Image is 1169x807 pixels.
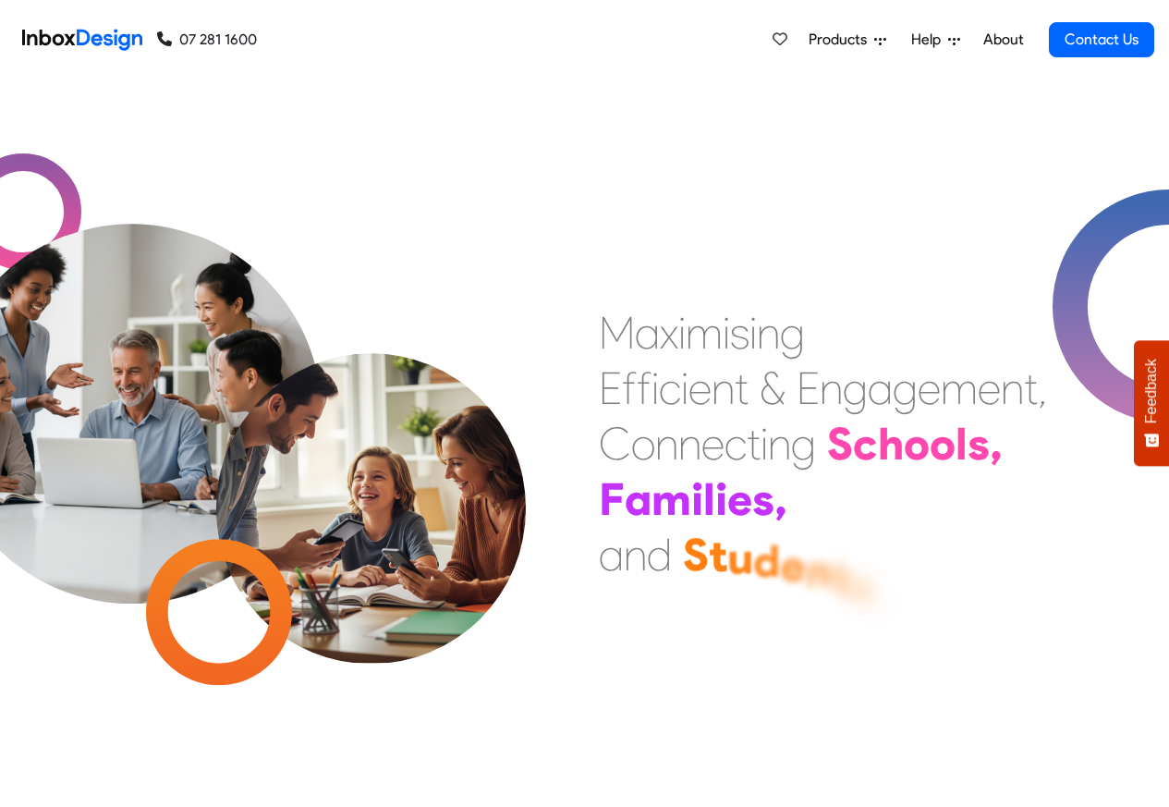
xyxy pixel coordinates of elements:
div: , [774,471,787,527]
div: , [990,416,1003,471]
div: f [622,361,637,416]
div: a [599,527,624,582]
a: Help [904,21,968,58]
div: e [701,416,725,471]
div: g [843,361,868,416]
div: n [768,416,791,471]
div: u [727,530,753,585]
span: Help [911,29,948,51]
div: g [893,361,918,416]
div: i [715,471,727,527]
div: Maximising Efficient & Engagement, Connecting Schools, Families, and Students. [599,305,1047,582]
div: o [631,416,655,471]
span: Feedback [1143,359,1160,423]
div: m [651,471,691,527]
div: h [878,416,904,471]
div: E [599,361,622,416]
img: parents_with_child.png [177,276,565,664]
div: . [871,566,884,621]
div: e [688,361,712,416]
div: m [941,361,978,416]
div: l [956,416,968,471]
div: a [635,305,660,361]
div: F [599,471,625,527]
a: Products [801,21,894,58]
span: Products [809,29,874,51]
div: t [1024,361,1038,416]
div: t [747,416,761,471]
div: E [797,361,820,416]
div: o [930,416,956,471]
div: d [753,533,780,589]
div: s [730,305,749,361]
div: i [681,361,688,416]
div: i [749,305,757,361]
button: Feedback - Show survey [1134,340,1169,466]
div: n [655,416,678,471]
div: & [760,361,785,416]
div: n [1001,361,1024,416]
div: n [624,527,647,582]
div: a [625,471,651,527]
div: g [791,416,816,471]
div: l [703,471,715,527]
div: x [660,305,678,361]
div: s [849,557,871,613]
div: n [678,416,701,471]
div: m [686,305,723,361]
div: g [780,305,805,361]
div: e [978,361,1001,416]
div: a [868,361,893,416]
div: e [727,471,752,527]
div: c [725,416,747,471]
a: About [978,21,1029,58]
div: s [752,471,774,527]
div: t [709,528,727,583]
div: S [683,527,709,582]
div: o [904,416,930,471]
div: c [659,361,681,416]
div: C [599,416,631,471]
div: d [647,527,672,582]
div: n [805,543,831,598]
div: n [820,361,843,416]
div: i [651,361,659,416]
div: e [780,538,805,593]
div: e [918,361,941,416]
div: n [712,361,735,416]
div: , [1038,361,1047,416]
div: f [637,361,651,416]
div: i [678,305,686,361]
div: t [831,549,849,605]
div: s [968,416,990,471]
a: 07 281 1600 [157,29,257,51]
div: t [735,361,749,416]
div: S [827,416,853,471]
div: i [761,416,768,471]
a: Contact Us [1049,22,1154,57]
div: c [853,416,878,471]
div: i [723,305,730,361]
div: M [599,305,635,361]
div: n [757,305,780,361]
div: i [691,471,703,527]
